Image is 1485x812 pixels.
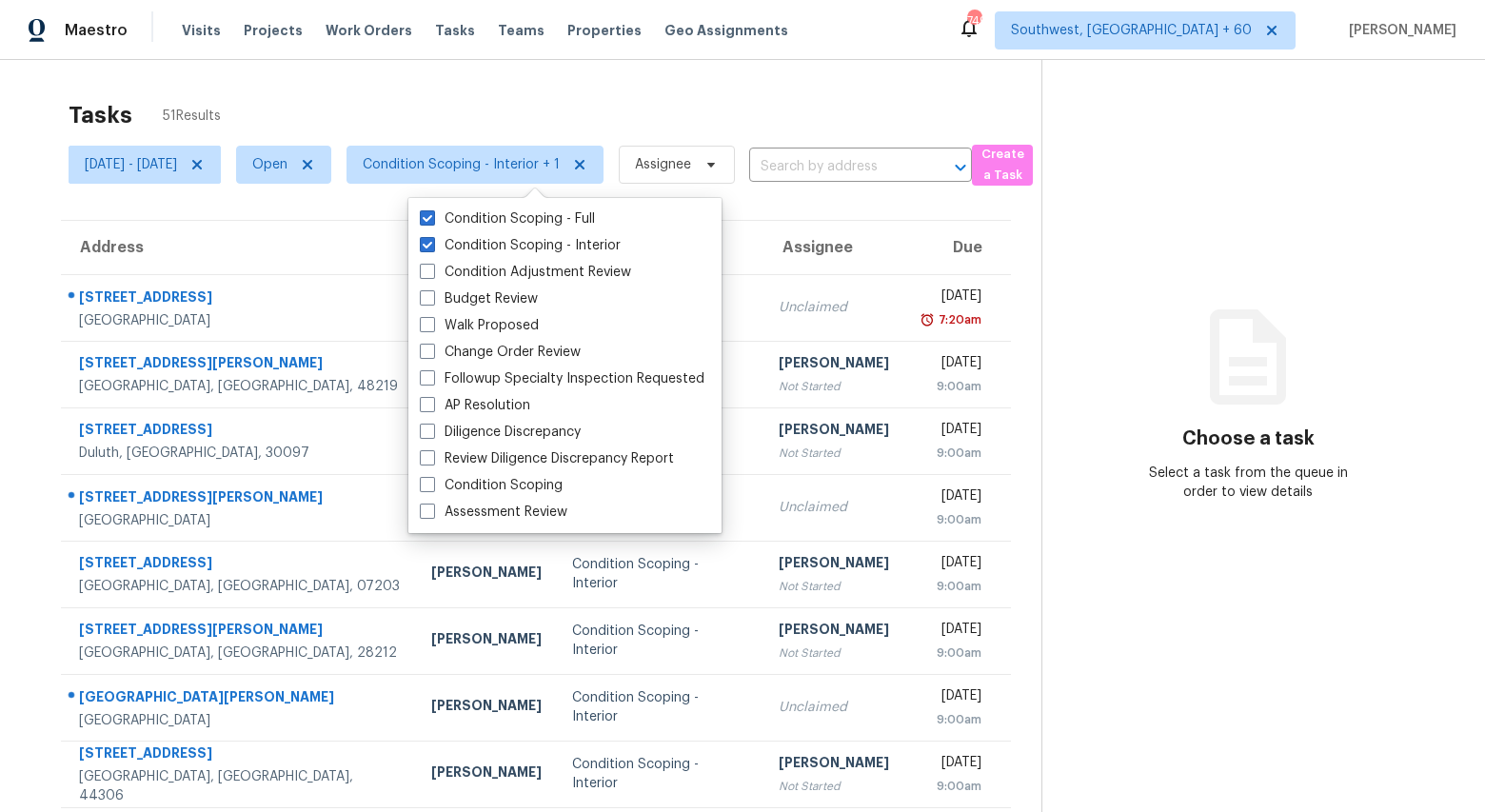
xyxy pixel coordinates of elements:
div: [PERSON_NAME] [779,353,889,377]
div: 9:00am [920,510,981,529]
div: [DATE] [920,553,981,577]
div: [PERSON_NAME] [779,553,889,577]
div: Unclaimed [779,698,889,717]
label: Change Order Review [420,343,581,362]
div: 749 [967,11,980,30]
div: 9:00am [920,710,981,729]
div: [PERSON_NAME] [431,762,542,786]
div: [PERSON_NAME] [779,620,889,644]
label: Walk Proposed [420,316,539,335]
div: Not Started [779,444,889,463]
div: [DATE] [920,353,981,377]
div: Unclaimed [779,298,889,317]
div: [GEOGRAPHIC_DATA] [79,511,401,530]
div: [PERSON_NAME] [431,629,542,653]
div: [GEOGRAPHIC_DATA][PERSON_NAME] [79,687,401,711]
span: 51 Results [163,107,221,126]
span: Create a Task [981,144,1023,188]
div: [DATE] [920,420,981,444]
label: Review Diligence Discrepancy Report [420,449,674,468]
div: Unclaimed [779,498,889,517]
div: [STREET_ADDRESS] [79,743,401,767]
div: Not Started [779,377,889,396]
span: Assignee [635,155,691,174]
span: Projects [244,21,303,40]
div: [DATE] [920,753,981,777]
img: Overdue Alarm Icon [920,310,935,329]
div: 9:00am [920,377,981,396]
div: Not Started [779,644,889,663]
div: [STREET_ADDRESS][PERSON_NAME] [79,620,401,644]
label: Assessment Review [420,503,567,522]
span: Properties [567,21,642,40]
label: Condition Scoping - Full [420,209,595,228]
div: Condition Scoping - Interior [572,755,747,793]
div: [STREET_ADDRESS] [79,553,401,577]
div: [PERSON_NAME] [779,420,889,444]
div: 9:00am [920,777,981,796]
label: AP Resolution [420,396,530,415]
span: [DATE] - [DATE] [85,155,177,174]
h2: Tasks [69,106,132,125]
span: Geo Assignments [664,21,788,40]
label: Budget Review [420,289,538,308]
div: [PERSON_NAME] [779,753,889,777]
span: Southwest, [GEOGRAPHIC_DATA] + 60 [1011,21,1252,40]
div: Not Started [779,577,889,596]
div: Not Started [779,777,889,796]
button: Create a Task [972,145,1033,186]
div: [GEOGRAPHIC_DATA], [GEOGRAPHIC_DATA], 07203 [79,577,401,596]
h3: Choose a task [1182,429,1315,448]
th: Due [904,221,1011,274]
div: [PERSON_NAME] [431,563,542,586]
span: Visits [182,21,221,40]
div: Select a task from the queue in order to view details [1145,464,1352,502]
input: Search by address [749,152,919,182]
span: Maestro [65,21,128,40]
div: [STREET_ADDRESS][PERSON_NAME] [79,353,401,377]
div: [DATE] [920,486,981,510]
div: [DATE] [920,686,981,710]
label: Condition Scoping [420,476,563,495]
div: [GEOGRAPHIC_DATA] [79,311,401,330]
label: Followup Specialty Inspection Requested [420,369,704,388]
span: Work Orders [326,21,412,40]
span: Open [252,155,287,174]
label: Condition Scoping - Interior [420,236,621,255]
div: [GEOGRAPHIC_DATA], [GEOGRAPHIC_DATA], 28212 [79,644,401,663]
div: [STREET_ADDRESS][PERSON_NAME] [79,487,401,511]
div: [DATE] [920,287,981,310]
span: Condition Scoping - Interior + 1 [363,155,560,174]
div: [STREET_ADDRESS] [79,420,401,444]
div: Condition Scoping - Interior [572,555,747,593]
label: Diligence Discrepancy [420,423,581,442]
div: Condition Scoping - Interior [572,688,747,726]
div: [GEOGRAPHIC_DATA], [GEOGRAPHIC_DATA], 48219 [79,377,401,396]
span: Tasks [435,24,475,37]
th: Address [61,221,416,274]
div: [GEOGRAPHIC_DATA], [GEOGRAPHIC_DATA], 44306 [79,767,401,805]
th: Assignee [763,221,904,274]
div: 9:00am [920,577,981,596]
div: [DATE] [920,620,981,644]
span: Teams [498,21,544,40]
div: Duluth, [GEOGRAPHIC_DATA], 30097 [79,444,401,463]
button: Open [947,154,974,181]
span: [PERSON_NAME] [1341,21,1456,40]
div: 9:00am [920,644,981,663]
label: Condition Adjustment Review [420,263,631,282]
div: Condition Scoping - Interior [572,622,747,660]
div: [PERSON_NAME] [431,696,542,720]
div: [GEOGRAPHIC_DATA] [79,711,401,730]
div: 9:00am [920,444,981,463]
div: 7:20am [935,310,981,329]
div: [STREET_ADDRESS] [79,287,401,311]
